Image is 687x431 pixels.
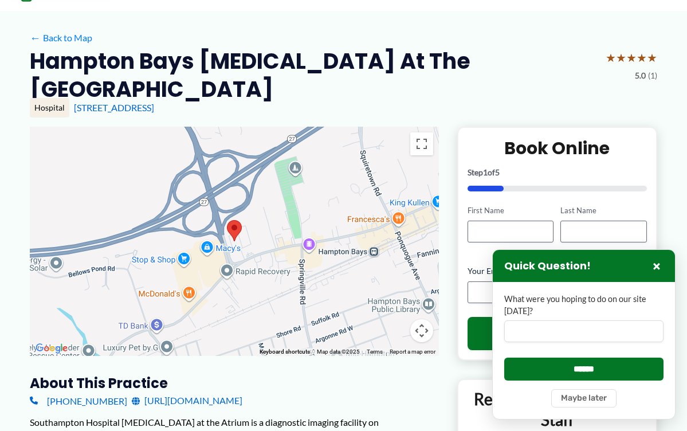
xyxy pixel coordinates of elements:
button: Keyboard shortcuts [260,348,310,356]
p: Step of [468,169,647,177]
a: ←Back to Map [30,29,92,46]
a: [URL][DOMAIN_NAME] [132,392,242,409]
label: First Name [468,205,553,216]
span: ★ [626,47,637,68]
span: 5.0 [635,68,646,83]
h2: Book Online [468,137,647,159]
span: Map data ©2025 [317,348,360,355]
span: ★ [637,47,647,68]
a: [PHONE_NUMBER] [30,392,127,409]
a: Terms (opens in new tab) [367,348,383,355]
img: Google [33,341,70,356]
span: ← [30,32,41,43]
a: [STREET_ADDRESS] [74,102,154,113]
span: 1 [483,167,488,177]
label: What were you hoping to do on our site [DATE]? [504,293,664,317]
label: Last Name [560,205,646,216]
div: Hospital [30,98,69,117]
label: Your Email Address [468,265,647,277]
span: (1) [648,68,657,83]
button: Map camera controls [410,319,433,342]
span: 5 [495,167,500,177]
span: ★ [606,47,616,68]
h3: About this practice [30,374,439,392]
span: ★ [616,47,626,68]
span: ★ [647,47,657,68]
a: Open this area in Google Maps (opens a new window) [33,341,70,356]
h3: Quick Question! [504,260,591,273]
button: Maybe later [551,389,617,408]
a: Report a map error [390,348,435,355]
button: Toggle fullscreen view [410,132,433,155]
p: Referring Providers and Staff [467,389,647,430]
button: Close [650,259,664,273]
h2: Hampton Bays [MEDICAL_DATA] at the [GEOGRAPHIC_DATA] [30,47,596,104]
